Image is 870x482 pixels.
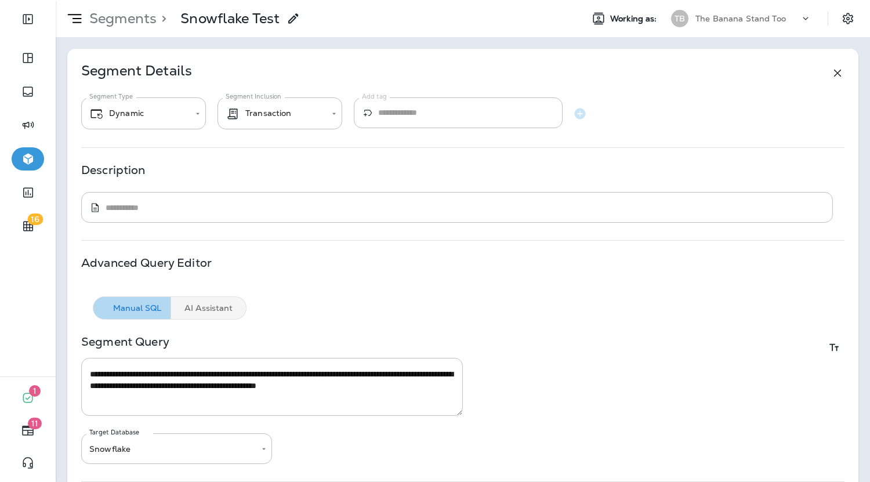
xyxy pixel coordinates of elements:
span: 11 [28,418,42,429]
button: Toggle Rich Editor [824,337,844,358]
p: Segments [85,10,157,27]
div: TB [671,10,688,27]
p: Description [81,165,146,175]
p: Segment Query [81,337,169,358]
div: Transaction [226,107,324,121]
button: AI Assistant [171,296,246,320]
button: 11 [12,419,44,442]
div: Snowflake [81,433,272,464]
button: 16 [12,215,44,238]
label: Segment Type [89,92,133,101]
div: Dynamic [89,107,187,121]
label: Target Database [89,428,139,437]
p: Advanced Query Editor [81,258,212,267]
p: Snowflake Test [180,10,280,27]
p: The Banana Stand Too [695,14,786,23]
p: Segment Details [81,66,192,80]
span: 16 [27,213,43,225]
span: Working as: [610,14,659,24]
button: Expand Sidebar [12,8,44,31]
button: Settings [838,8,858,29]
button: 1 [12,386,44,409]
button: Manual SQL [93,296,171,320]
label: Segment Inclusion [226,92,281,101]
label: Add tag [362,92,387,101]
span: 1 [29,385,41,397]
p: > [157,10,166,27]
